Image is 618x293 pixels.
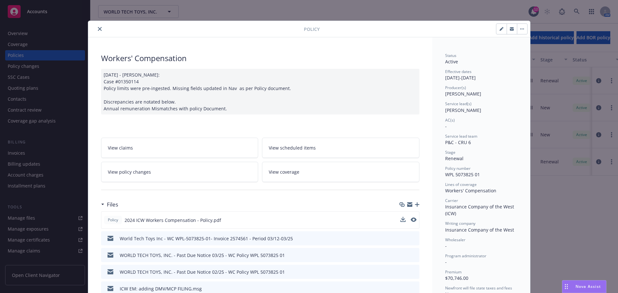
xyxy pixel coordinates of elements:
[562,280,570,293] div: Drag to move
[445,188,496,194] span: Workers' Compensation
[445,101,472,106] span: Service lead(s)
[101,138,258,158] a: View claims
[411,235,417,242] button: preview file
[445,285,512,291] span: Newfront will file state taxes and fees
[445,69,472,74] span: Effective dates
[269,144,316,151] span: View scheduled items
[562,280,606,293] button: Nova Assist
[107,217,119,223] span: Policy
[108,169,151,175] span: View policy changes
[401,269,406,275] button: download file
[125,217,221,224] span: 2024 ICW Workers Compensation - Policy.pdf
[445,221,475,226] span: Writing company
[445,198,458,203] span: Carrier
[445,166,471,171] span: Policy number
[445,155,464,161] span: Renewal
[445,85,466,90] span: Producer(s)
[445,53,456,58] span: Status
[445,69,517,81] div: [DATE] - [DATE]
[411,285,417,292] button: preview file
[445,150,455,155] span: Stage
[445,59,458,65] span: Active
[120,269,285,275] div: WORLD TECH TOYS, INC. - Past Due Notice 02/25 - WC Policy WPL 5073825 01
[445,253,486,259] span: Program administrator
[445,243,447,249] span: -
[262,138,419,158] a: View scheduled items
[101,162,258,182] a: View policy changes
[101,200,118,209] div: Files
[101,69,419,114] div: [DATE] - [PERSON_NAME]: Case #01350114 Policy limits were pre-ingested. Missing fields updated in...
[576,284,601,289] span: Nova Assist
[445,259,447,265] span: -
[304,26,320,32] span: Policy
[411,252,417,259] button: preview file
[101,53,419,64] div: Workers' Compensation
[445,204,515,216] span: Insurance Company of the West (ICW)
[411,269,417,275] button: preview file
[445,107,481,113] span: [PERSON_NAME]
[120,285,202,292] div: ICW EM: adding DMV/MCP FILING.msg
[262,162,419,182] a: View coverage
[445,269,462,275] span: Premium
[400,217,406,222] button: download file
[120,235,293,242] div: World Tech Toys Inc - WC WPL-5073825-01- Invoice 2574561 - Period 03/12-03/25
[107,200,118,209] h3: Files
[269,169,299,175] span: View coverage
[108,144,133,151] span: View claims
[445,139,471,145] span: P&C - CRU 6
[401,285,406,292] button: download file
[445,171,480,178] span: WPL 5073825 01
[445,182,477,187] span: Lines of coverage
[411,217,417,224] button: preview file
[120,252,285,259] div: WORLD TECH TOYS, INC. - Past Due Notice 03/25 - WC Policy WPL 5073825 01
[445,275,468,281] span: $70,746.00
[445,123,447,129] span: -
[445,117,455,123] span: AC(s)
[445,91,481,97] span: [PERSON_NAME]
[400,217,406,224] button: download file
[445,237,465,243] span: Wholesaler
[445,227,514,233] span: Insurance Company of the West
[401,235,406,242] button: download file
[445,133,477,139] span: Service lead team
[96,25,104,33] button: close
[401,252,406,259] button: download file
[411,217,417,222] button: preview file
